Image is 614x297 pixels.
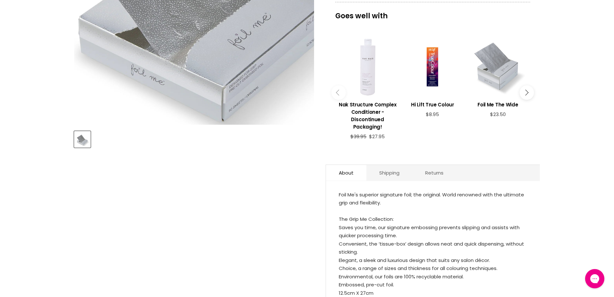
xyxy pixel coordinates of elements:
span: $27.95 [369,133,385,140]
span: $23.50 [490,111,505,118]
a: View product:Hi Lift True Colour [403,96,462,112]
a: View product:Foil Me The Wide [469,96,527,112]
button: Foil Me Grip Me - Sample Pack [74,131,91,148]
li: Convenient, the ‘tissue-box’ design allows neat and quick dispensing, without sticking. [339,240,527,256]
h3: Nak Structure Complex Conditioner - Discontinued Packaging! [338,101,397,130]
li: Environmental, our foils are 100% recyclable material. [339,273,527,281]
iframe: Gorgias live chat messenger [582,267,608,291]
li: Embossed, pre-cut foil. [339,281,527,289]
img: Foil Me Grip Me - Sample Pack [75,132,90,147]
div: Product thumbnails [73,129,315,148]
li: Elegant, a sleek and luxurious design that suits any salon décor. [339,256,527,265]
a: Shipping [366,165,412,181]
span: $8.95 [426,111,439,118]
h3: Foil Me The Wide [469,101,527,108]
li: Saves you time, our signature embossing prevents slipping and assists with quicker processing time. [339,223,527,240]
a: About [326,165,366,181]
p: Goes well with [335,2,530,23]
a: Returns [412,165,456,181]
a: View product:Nak Structure Complex Conditioner - Discontinued Packaging! [338,96,397,134]
h3: Hi Lift True Colour [403,101,462,108]
li: Choice, a range of sizes and thickness for all colouring techniques. [339,264,527,273]
span: $39.95 [351,133,367,140]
